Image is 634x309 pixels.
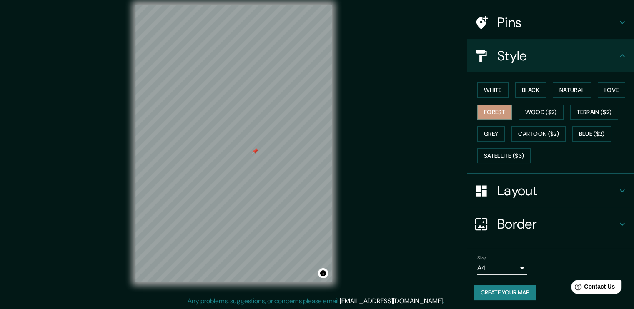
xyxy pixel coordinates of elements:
[135,5,332,282] canvas: Map
[340,297,443,305] a: [EMAIL_ADDRESS][DOMAIN_NAME]
[553,82,591,98] button: Natural
[444,296,445,306] div: .
[477,82,509,98] button: White
[474,285,536,300] button: Create your map
[519,105,564,120] button: Wood ($2)
[477,148,531,164] button: Satellite ($3)
[318,268,328,278] button: Toggle attribution
[188,296,444,306] p: Any problems, suggestions, or concerns please email .
[477,262,527,275] div: A4
[467,39,634,72] div: Style
[497,216,617,232] h4: Border
[467,6,634,39] div: Pins
[445,296,447,306] div: .
[497,182,617,199] h4: Layout
[467,174,634,207] div: Layout
[572,126,611,142] button: Blue ($2)
[560,277,625,300] iframe: Help widget launcher
[477,254,486,262] label: Size
[497,47,617,64] h4: Style
[598,82,625,98] button: Love
[515,82,546,98] button: Black
[477,105,512,120] button: Forest
[467,207,634,241] div: Border
[497,14,617,31] h4: Pins
[570,105,619,120] button: Terrain ($2)
[477,126,505,142] button: Grey
[511,126,566,142] button: Cartoon ($2)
